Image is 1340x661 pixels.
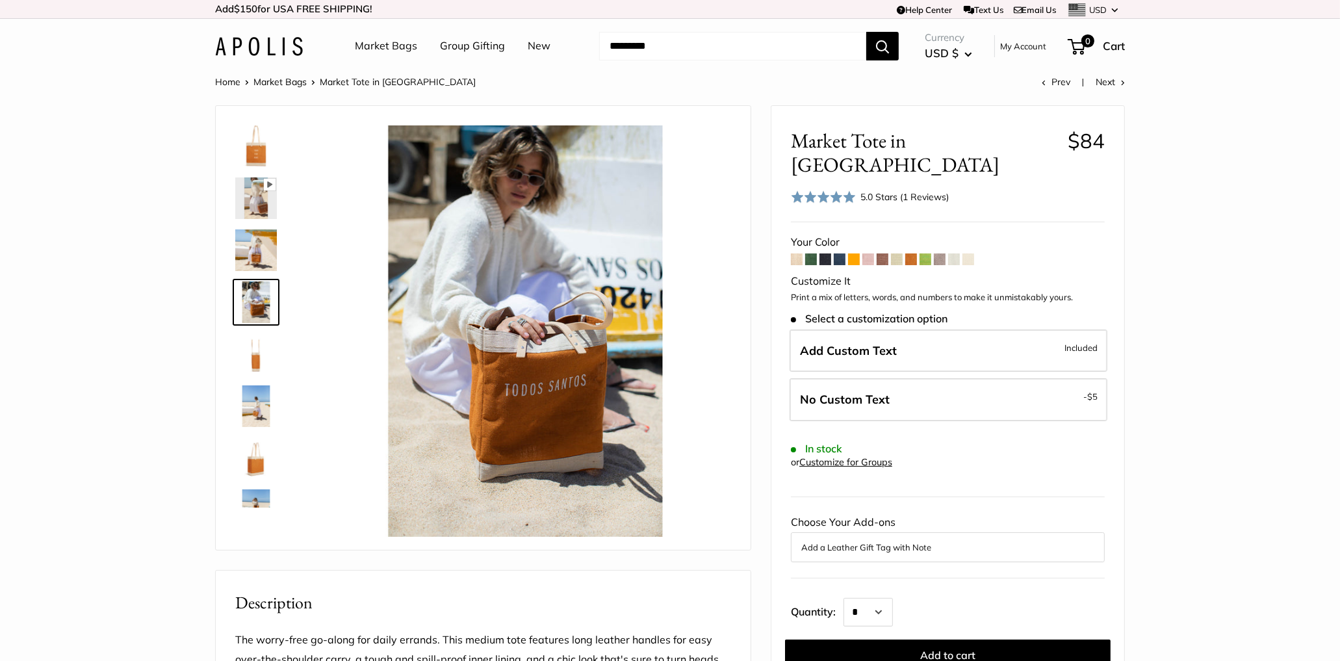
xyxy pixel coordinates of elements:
[925,43,972,64] button: USD $
[233,331,279,378] a: Market Tote in Cognac
[235,590,731,616] h2: Description
[1064,340,1098,356] span: Included
[866,32,899,60] button: Search
[791,443,842,455] span: In stock
[235,281,277,323] img: Market Tote in Cognac
[861,190,949,204] div: 5.0 Stars (1 Reviews)
[799,456,892,468] a: Customize for Groups
[897,5,952,15] a: Help Center
[791,313,947,325] span: Select a customization option
[233,227,279,274] a: Market Tote in Cognac
[215,76,240,88] a: Home
[320,76,476,88] span: Market Tote in [GEOGRAPHIC_DATA]
[1069,36,1125,57] a: 0 Cart
[233,435,279,482] a: Market Tote in Cognac
[791,129,1058,177] span: Market Tote in [GEOGRAPHIC_DATA]
[215,73,476,90] nav: Breadcrumb
[1081,34,1094,47] span: 0
[964,5,1003,15] a: Text Us
[791,272,1105,291] div: Customize It
[925,46,959,60] span: USD $
[235,229,277,271] img: Market Tote in Cognac
[233,279,279,326] a: Market Tote in Cognac
[215,37,303,56] img: Apolis
[235,125,277,167] img: Market Tote in Cognac
[1014,5,1057,15] a: Email Us
[440,36,505,56] a: Group Gifting
[235,177,277,219] img: Market Tote in Cognac
[1000,38,1046,54] a: My Account
[790,378,1107,421] label: Leave Blank
[791,454,892,471] div: or
[235,437,277,479] img: Market Tote in Cognac
[791,291,1105,304] p: Print a mix of letters, words, and numbers to make it unmistakably yours.
[925,29,972,47] span: Currency
[791,594,844,627] label: Quantity:
[1096,76,1125,88] a: Next
[528,36,550,56] a: New
[791,187,949,206] div: 5.0 Stars (1 Reviews)
[233,123,279,170] a: Market Tote in Cognac
[320,125,731,537] img: Market Tote in Cognac
[800,392,890,407] span: No Custom Text
[253,76,307,88] a: Market Bags
[355,36,417,56] a: Market Bags
[790,330,1107,372] label: Add Custom Text
[800,343,897,358] span: Add Custom Text
[1090,5,1107,15] span: USD
[235,333,277,375] img: Market Tote in Cognac
[791,513,1105,562] div: Choose Your Add-ons
[234,3,257,15] span: $150
[235,489,277,531] img: Market Tote in Cognac
[1042,76,1070,88] a: Prev
[235,385,277,427] img: Market Tote in Cognac
[233,487,279,534] a: Market Tote in Cognac
[791,233,1105,252] div: Your Color
[801,539,1094,555] button: Add a Leather Gift Tag with Note
[1083,389,1098,404] span: -
[599,32,866,60] input: Search...
[1087,391,1098,402] span: $5
[233,383,279,430] a: Market Tote in Cognac
[1103,39,1125,53] span: Cart
[1068,128,1105,153] span: $84
[233,175,279,222] a: Market Tote in Cognac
